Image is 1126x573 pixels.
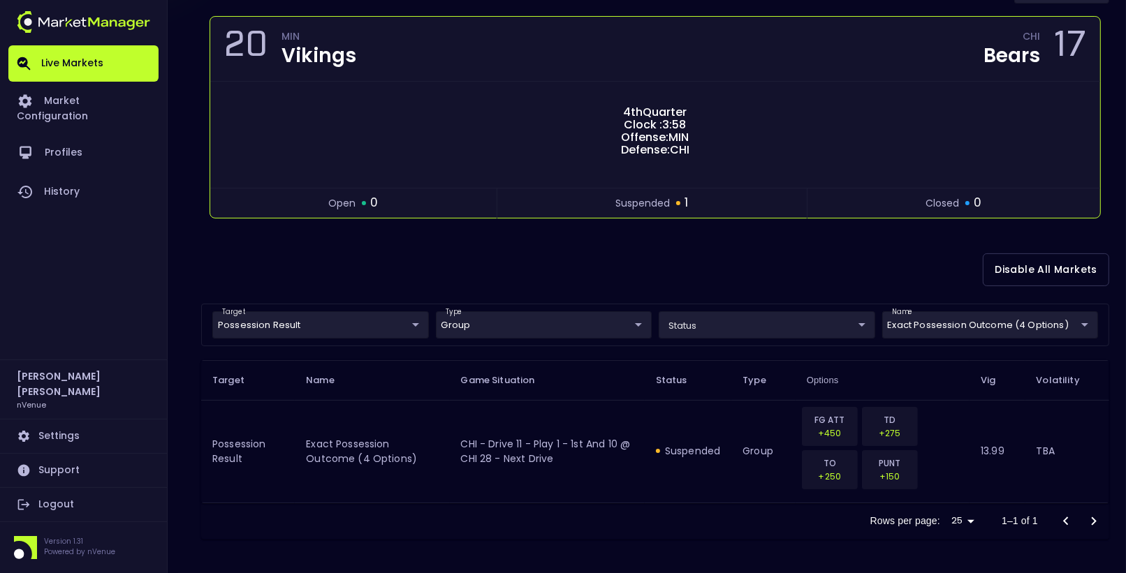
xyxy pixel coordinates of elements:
[892,307,913,317] label: name
[981,374,1014,387] span: Vig
[870,514,940,528] p: Rows per page:
[306,374,353,387] span: Name
[329,196,356,211] span: open
[743,374,784,387] span: Type
[656,374,705,387] span: Status
[44,546,115,557] p: Powered by nVenue
[44,536,115,546] p: Version 1.31
[871,413,909,426] p: TD
[8,133,159,172] a: Profiles
[882,311,1099,338] div: target
[212,311,429,338] div: target
[617,144,694,156] span: Defense: CHI
[811,426,849,440] p: +450
[974,194,982,212] span: 0
[796,360,970,400] th: Options
[17,369,150,399] h2: [PERSON_NAME] [PERSON_NAME]
[461,374,553,387] span: Game Situation
[811,413,849,426] p: FG ATT
[222,307,245,317] label: target
[212,374,263,387] span: Target
[201,400,295,503] td: Possession Result
[281,33,356,44] div: MIN
[970,400,1025,503] td: 13.99
[8,172,159,211] a: History
[1023,33,1040,44] div: CHI
[295,400,449,503] td: exact possession outcome (4 options)
[983,253,1109,286] button: Disable All Markets
[1025,400,1109,503] td: TBA
[620,106,692,119] span: 4th Quarter
[616,196,671,211] span: suspended
[946,511,979,531] div: 25
[620,119,691,131] span: Clock : 3:58
[926,196,960,211] span: closed
[811,470,849,483] p: +250
[1054,28,1086,70] div: 17
[224,28,268,70] div: 20
[8,45,159,82] a: Live Markets
[446,307,462,317] label: type
[201,360,1109,503] table: collapsible table
[371,194,379,212] span: 0
[17,399,46,410] h3: nVenue
[1002,514,1038,528] p: 1–1 of 1
[8,419,159,453] a: Settings
[811,456,849,470] p: TO
[436,311,652,338] div: target
[8,536,159,559] div: Version 1.31Powered by nVenue
[17,11,150,33] img: logo
[871,456,909,470] p: PUNT
[659,311,875,338] div: target
[281,46,356,66] div: Vikings
[656,444,720,458] div: suspended
[731,400,796,503] td: group
[1037,374,1098,387] span: Volatility
[8,82,159,133] a: Market Configuration
[450,400,645,503] td: CHI - Drive 11 - Play 1 - 1st and 10 @ CHI 28 - Next Drive
[617,131,694,144] span: Offense: MIN
[685,194,689,212] span: 1
[8,488,159,521] a: Logout
[871,426,909,440] p: +275
[871,470,909,483] p: +150
[8,454,159,487] a: Support
[984,46,1040,66] div: Bears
